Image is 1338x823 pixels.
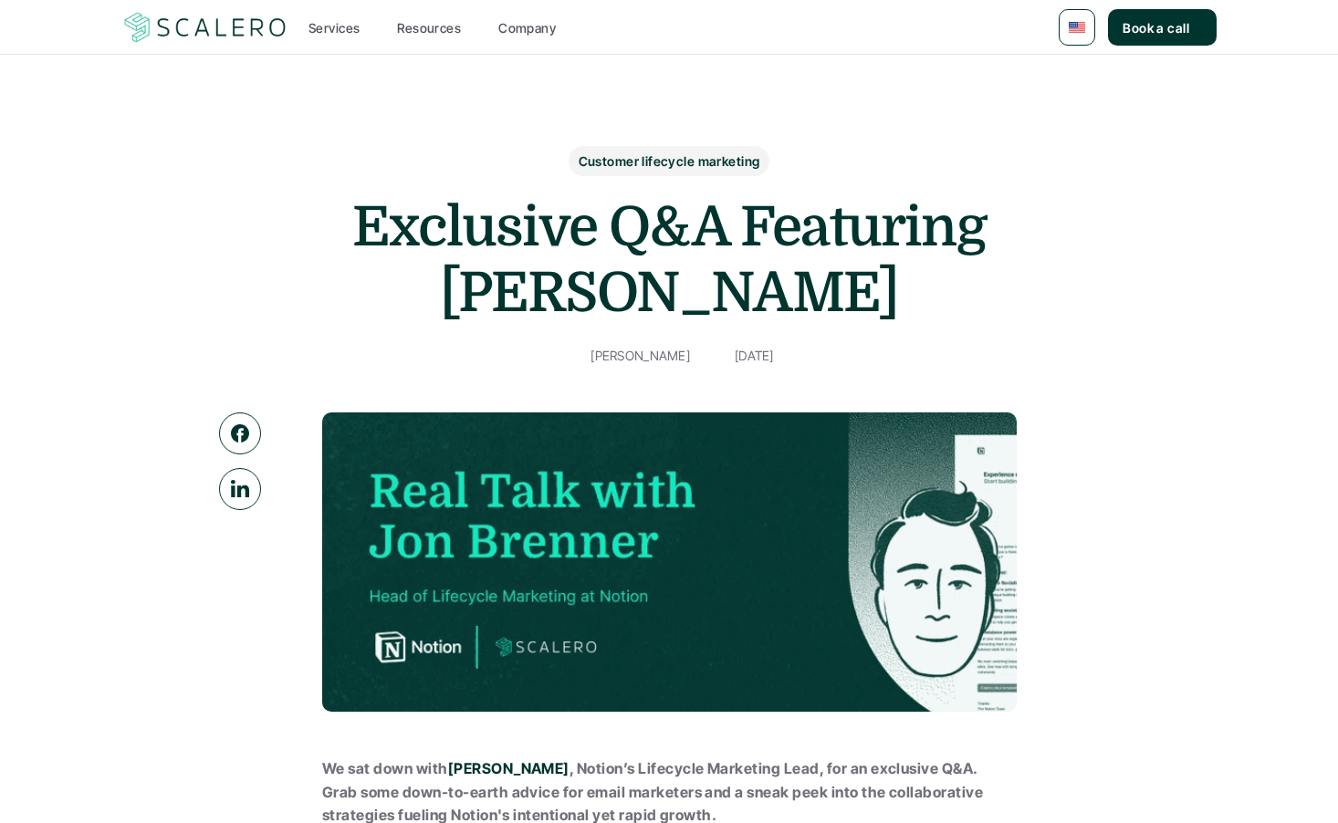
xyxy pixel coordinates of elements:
[735,344,774,367] p: [DATE]
[1123,18,1189,37] p: Book a call
[322,412,1017,712] img: Blue Flower
[579,151,760,171] p: Customer lifecycle marketing
[121,10,289,45] img: Scalero company logo
[1108,9,1217,46] a: Book a call
[304,194,1034,326] h1: Exclusive Q&A Featuring [PERSON_NAME]
[498,18,556,37] p: Company
[448,759,570,777] a: [PERSON_NAME]
[308,18,360,37] p: Services
[591,344,690,367] p: [PERSON_NAME]
[322,759,448,777] strong: We sat down with
[397,18,461,37] p: Resources
[121,11,289,44] a: Scalero company logo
